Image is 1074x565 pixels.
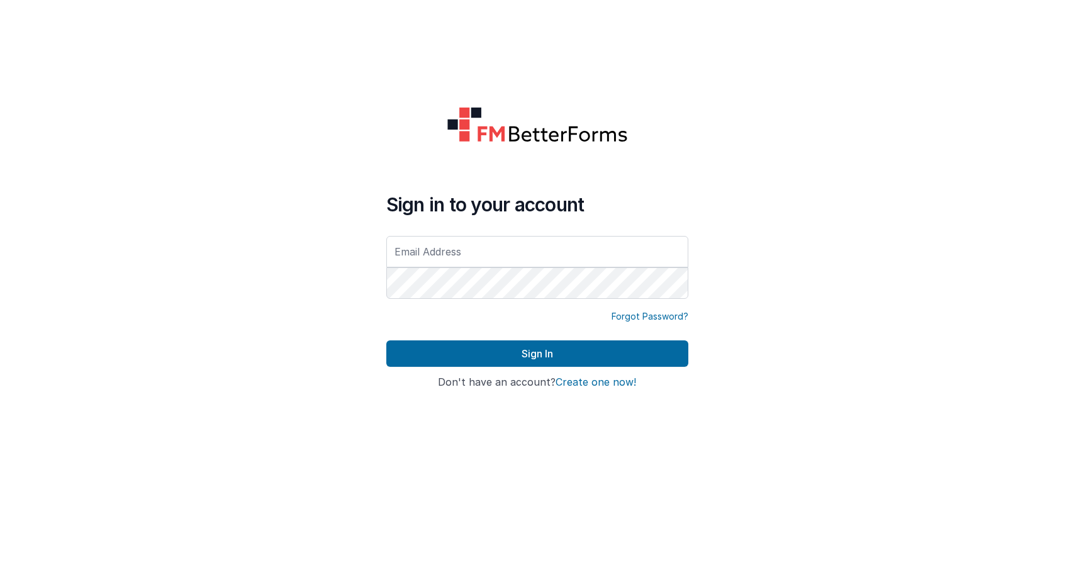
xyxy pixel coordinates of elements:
h4: Don't have an account? [386,377,688,388]
h4: Sign in to your account [386,193,688,216]
button: Create one now! [556,377,636,388]
a: Forgot Password? [612,310,688,323]
button: Sign In [386,340,688,367]
input: Email Address [386,236,688,267]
